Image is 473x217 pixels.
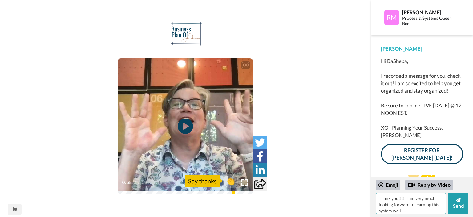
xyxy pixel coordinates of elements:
img: 26365353-a816-4213-9d3b-8f9cb3823973 [165,21,206,46]
div: Emoji [376,180,400,190]
img: Profile Image [384,10,399,25]
textarea: Thank you!!!! I am very much looking forward to learning this system well. ~ [GEOGRAPHIC_DATA] [376,193,446,214]
a: REGISTER FOR [PERSON_NAME] [DATE]! [381,144,463,165]
div: Reply by Video [405,180,453,190]
span: / [134,179,136,186]
button: Send [448,193,468,214]
span: 👏 [223,176,238,186]
button: 👏 [223,174,238,188]
span: 0:58 [122,179,133,186]
div: [PERSON_NAME] [402,9,456,15]
div: Reply by Video [408,181,415,189]
div: Hi BaSheba, I recorded a message for you, check it out! I am so excited to help you get organized... [381,57,463,139]
div: Say thanks [185,175,220,187]
div: CC [242,62,249,68]
div: Process & Systems Queen Bee [402,16,456,26]
img: Full screen [241,179,248,186]
div: [PERSON_NAME] [381,45,463,52]
span: 0:58 [137,179,148,186]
